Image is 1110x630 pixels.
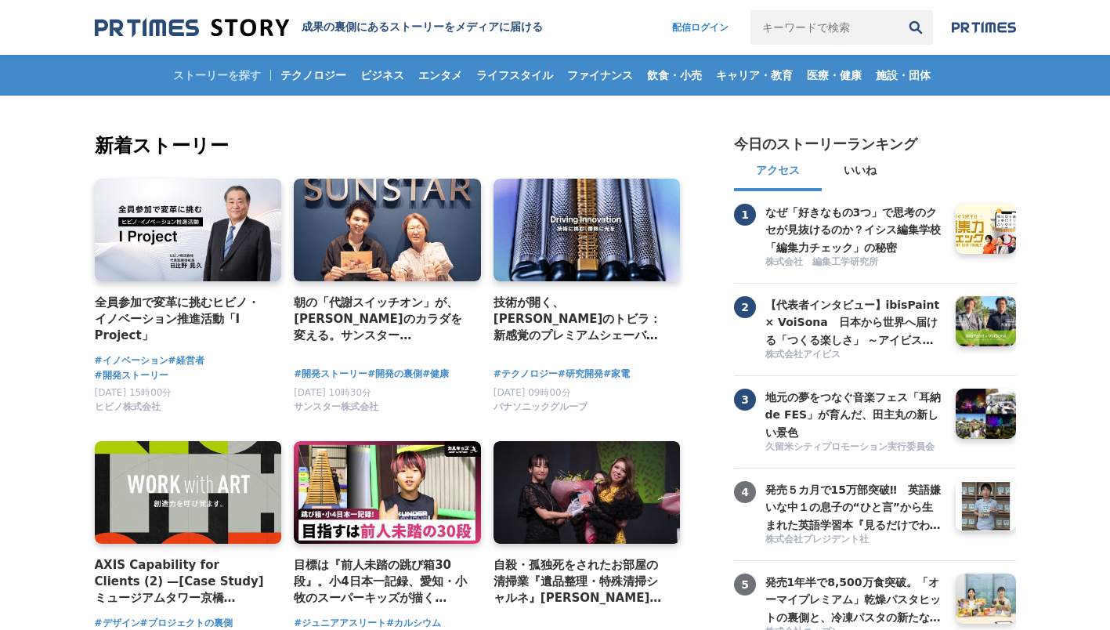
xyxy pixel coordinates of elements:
span: パナソニックグループ [494,400,588,414]
span: ヒビノ株式会社 [95,400,161,414]
h2: 新着ストーリー [95,132,684,160]
h3: 発売1年半で8,500万食突破。「オーマイプレミアム」乾燥パスタヒットの裏側と、冷凍パスタの新たな挑戦。徹底的な消費者起点で「おいしさ」を追求するニップンの歩み [765,574,944,626]
h3: なぜ「好きなもの3つ」で思考のクセが見抜けるのか？イシス編集学校「編集力チェック」の秘密 [765,204,944,256]
a: #経営者 [168,353,204,368]
span: 株式会社プレジデント社 [765,533,869,546]
img: 成果の裏側にあるストーリーをメディアに届ける [95,17,289,38]
a: 目標は『前人未踏の跳び箱30段』。小4日本一記録、愛知・小牧のスーパーキッズが描く[PERSON_NAME]とは？ [294,556,468,607]
span: テクノロジー [274,68,353,82]
a: #開発ストーリー [294,367,367,382]
h2: 今日のストーリーランキング [734,135,917,154]
a: 地元の夢をつなぐ音楽フェス「耳納 de FES」が育んだ、田主丸の新しい景色 [765,389,944,439]
a: ヒビノ株式会社 [95,405,161,416]
a: 自殺・孤独死をされたお部屋の清掃業『遺品整理・特殊清掃シャルネ』[PERSON_NAME]がBeauty [GEOGRAPHIC_DATA][PERSON_NAME][GEOGRAPHIC_DA... [494,556,668,607]
a: 株式会社プレジデント社 [765,533,944,548]
a: 飲食・小売 [641,55,708,96]
a: 株式会社アイビス [765,348,944,363]
span: ビジネス [354,68,410,82]
a: #開発ストーリー [95,368,168,383]
a: エンタメ [412,55,468,96]
input: キーワードで検索 [750,10,898,45]
span: 5 [734,574,756,596]
a: #研究開発 [558,367,603,382]
button: いいね [822,154,898,191]
a: 全員参加で変革に挑むヒビノ・イノベーション推進活動「I Project」 [95,294,269,345]
button: 検索 [898,10,933,45]
a: 発売５カ月で15万部突破‼ 英語嫌いな中１の息子の“ひと言”から生まれた英語学習本『見るだけでわかる‼ 英語ピクト図鑑』異例ヒットの要因 [765,481,944,531]
a: ライフスタイル [470,55,559,96]
a: 技術が開く、[PERSON_NAME]のトビラ：新感覚のプレミアムシェーバー「ラムダッシュ パームイン」 [494,294,668,345]
a: 【代表者インタビュー】ibisPaint × VoiSona 日本から世界へ届ける「つくる楽しさ」 ～アイビスがテクノスピーチと挑戦する、新しい創作文化の形成～ [765,296,944,346]
a: 医療・健康 [801,55,868,96]
a: ファイナンス [561,55,639,96]
span: 久留米シティプロモーション実行委員会 [765,440,935,454]
a: 久留米シティプロモーション実行委員会 [765,440,944,455]
a: #開発の裏側 [367,367,422,382]
span: 3 [734,389,756,411]
a: #家電 [603,367,630,382]
span: 株式会社アイビス [765,348,841,361]
a: 配信ログイン [656,10,744,45]
span: 飲食・小売 [641,68,708,82]
span: 施設・団体 [870,68,937,82]
span: 2 [734,296,756,318]
span: [DATE] 09時00分 [494,387,571,398]
a: AXIS Capability for Clients (2) —[Case Study] ミュージアムタワー京橋 「WORK with ART」 [95,556,269,607]
h1: 成果の裏側にあるストーリーをメディアに届ける [302,20,543,34]
a: #健康 [422,367,449,382]
a: 発売1年半で8,500万食突破。「オーマイプレミアム」乾燥パスタヒットの裏側と、冷凍パスタの新たな挑戦。徹底的な消費者起点で「おいしさ」を追求するニップンの歩み [765,574,944,624]
span: 株式会社 編集工学研究所 [765,255,878,269]
span: エンタメ [412,68,468,82]
a: なぜ「好きなもの3つ」で思考のクセが見抜けるのか？イシス編集学校「編集力チェック」の秘密 [765,204,944,254]
a: 施設・団体 [870,55,937,96]
a: 朝の「代謝スイッチオン」が、[PERSON_NAME]のカラダを変える。サンスター「[GEOGRAPHIC_DATA]」から生まれた、新しい健康飲料の開発舞台裏 [294,294,468,345]
a: 成果の裏側にあるストーリーをメディアに届ける 成果の裏側にあるストーリーをメディアに届ける [95,17,543,38]
button: アクセス [734,154,822,191]
a: 株式会社 編集工学研究所 [765,255,944,270]
span: サンスター株式会社 [294,400,378,414]
span: [DATE] 15時00分 [95,387,172,398]
img: prtimes [952,21,1016,34]
span: [DATE] 10時30分 [294,387,371,398]
span: キャリア・教育 [710,68,799,82]
span: 1 [734,204,756,226]
a: パナソニックグループ [494,405,588,416]
a: ビジネス [354,55,410,96]
a: テクノロジー [274,55,353,96]
a: キャリア・教育 [710,55,799,96]
span: 4 [734,481,756,503]
h3: 発売５カ月で15万部突破‼ 英語嫌いな中１の息子の“ひと言”から生まれた英語学習本『見るだけでわかる‼ 英語ピクト図鑑』異例ヒットの要因 [765,481,944,534]
h3: 【代表者インタビュー】ibisPaint × VoiSona 日本から世界へ届ける「つくる楽しさ」 ～アイビスがテクノスピーチと挑戦する、新しい創作文化の形成～ [765,296,944,349]
a: #イノベーション [95,353,168,368]
a: #テクノロジー [494,367,558,382]
span: ファイナンス [561,68,639,82]
h3: 地元の夢をつなぐ音楽フェス「耳納 de FES」が育んだ、田主丸の新しい景色 [765,389,944,441]
a: サンスター株式会社 [294,405,378,416]
span: ライフスタイル [470,68,559,82]
span: 医療・健康 [801,68,868,82]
